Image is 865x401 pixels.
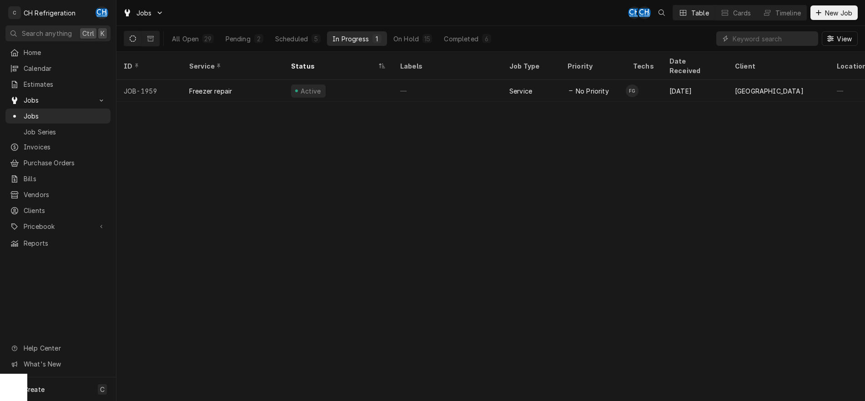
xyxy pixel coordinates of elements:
span: View [835,34,854,44]
div: Service [189,61,275,71]
button: View [822,31,858,46]
div: Chris Hiraga's Avatar [638,6,651,19]
div: 1 [374,34,380,44]
div: Scheduled [275,34,308,44]
span: Bills [24,174,106,183]
span: Jobs [24,111,106,121]
div: On Hold [393,34,419,44]
a: Go to Pricebook [5,219,111,234]
span: Search anything [22,29,72,38]
button: Open search [654,5,669,20]
a: Go to What's New [5,356,111,371]
div: 29 [204,34,211,44]
span: Help Center [24,343,105,353]
a: Go to Jobs [5,93,111,108]
div: Completed [444,34,478,44]
div: CH Refrigeration [24,8,76,18]
div: Labels [400,61,495,71]
div: Cards [733,8,751,18]
span: Job Series [24,127,106,137]
div: Chris Hiraga's Avatar [96,6,108,19]
a: Invoices [5,139,111,154]
span: C [100,385,105,394]
div: Table [691,8,709,18]
a: Vendors [5,187,111,202]
span: Create [24,386,45,393]
a: Reports [5,236,111,251]
div: Date Received [669,56,719,75]
a: Home [5,45,111,60]
div: ID [124,61,173,71]
span: Purchase Orders [24,158,106,168]
div: Client [735,61,820,71]
div: CH [96,6,108,19]
span: Jobs [136,8,152,18]
div: JOB-1959 [116,80,182,102]
button: New Job [810,5,858,20]
div: CH [638,6,651,19]
div: Freezer repair [189,86,232,96]
div: Status [291,61,377,71]
div: Timeline [775,8,801,18]
span: What's New [24,359,105,369]
span: Ctrl [82,29,94,38]
div: All Open [172,34,199,44]
div: — [393,80,502,102]
div: CH [628,6,641,19]
input: Keyword search [733,31,814,46]
a: Jobs [5,109,111,124]
span: New Job [823,8,854,18]
span: Estimates [24,79,106,89]
a: Estimates [5,77,111,92]
div: FG [626,84,639,97]
div: Pending [226,34,251,44]
div: In Progress [332,34,369,44]
div: [DATE] [662,80,728,102]
a: Bills [5,171,111,186]
a: Go to Jobs [119,5,167,20]
div: 15 [424,34,430,44]
div: Fred Gonzalez's Avatar [626,84,639,97]
button: Search anythingCtrlK [5,25,111,41]
div: Service [509,86,532,96]
div: 6 [484,34,489,44]
span: Reports [24,238,106,248]
span: Invoices [24,142,106,152]
div: 2 [256,34,262,44]
div: Active [299,86,322,96]
span: Calendar [24,64,106,73]
span: Pricebook [24,222,92,231]
div: C [8,6,21,19]
span: No Priority [576,86,609,96]
span: Jobs [24,95,92,105]
a: Go to Help Center [5,341,111,356]
div: Chris Hiraga's Avatar [628,6,641,19]
span: Vendors [24,190,106,199]
div: Techs [633,61,655,71]
span: Home [24,48,106,57]
div: [GEOGRAPHIC_DATA] [735,86,804,96]
div: Job Type [509,61,553,71]
div: 5 [313,34,319,44]
span: K [101,29,105,38]
a: Calendar [5,61,111,76]
div: Priority [568,61,617,71]
span: Clients [24,206,106,215]
a: Clients [5,203,111,218]
a: Job Series [5,124,111,139]
a: Purchase Orders [5,155,111,170]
